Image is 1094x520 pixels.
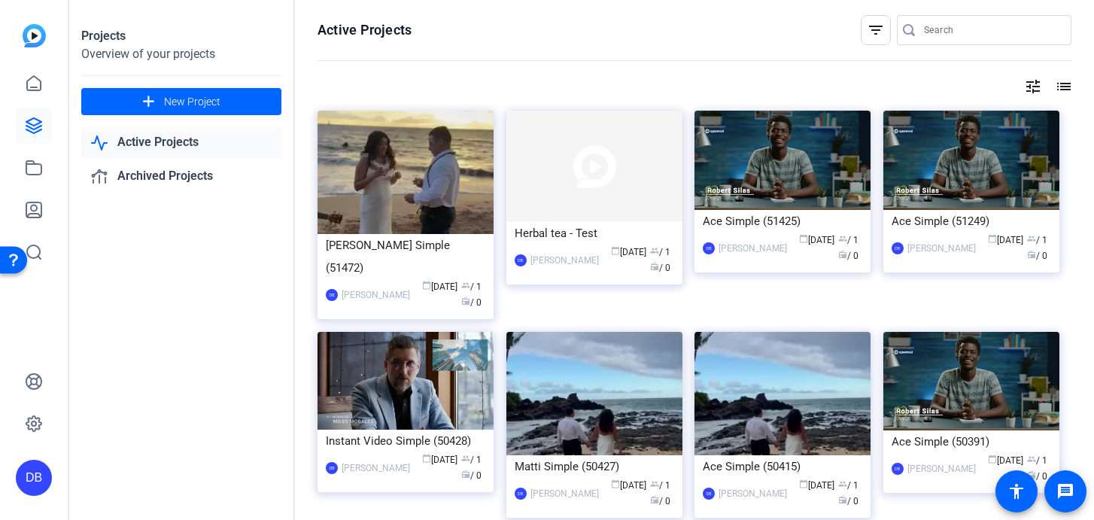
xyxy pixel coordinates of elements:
span: / 0 [650,263,670,273]
div: DB [703,488,715,500]
span: radio [650,495,659,504]
img: blue-gradient.svg [23,24,46,47]
div: DB [703,242,715,254]
div: Ace Simple (50391) [892,430,1051,453]
div: [PERSON_NAME] [342,287,410,303]
span: group [1027,234,1036,243]
mat-icon: message [1056,482,1074,500]
span: group [461,281,470,290]
div: Projects [81,27,281,45]
span: [DATE] [988,235,1023,245]
span: [DATE] [422,455,457,465]
mat-icon: filter_list [867,21,885,39]
a: Active Projects [81,127,281,158]
span: / 1 [461,455,482,465]
span: calendar_today [988,455,997,464]
span: group [650,246,659,255]
div: [PERSON_NAME] Simple (51472) [326,234,485,279]
span: calendar_today [422,281,431,290]
div: Overview of your projects [81,45,281,63]
span: [DATE] [611,247,646,257]
span: radio [650,262,659,271]
span: / 1 [650,247,670,257]
div: DB [892,242,904,254]
span: radio [461,296,470,306]
a: Archived Projects [81,161,281,192]
span: [DATE] [422,281,457,292]
button: New Project [81,88,281,115]
div: Ace Simple (51249) [892,210,1051,233]
div: DB [16,460,52,496]
div: Ace Simple (51425) [703,210,862,233]
div: Herbal tea - Test [515,222,674,245]
span: calendar_today [988,234,997,243]
span: calendar_today [799,234,808,243]
div: [PERSON_NAME] [342,461,410,476]
span: calendar_today [611,246,620,255]
span: / 0 [461,470,482,481]
div: DB [515,254,527,266]
div: DB [326,289,338,301]
span: / 1 [461,281,482,292]
span: group [650,479,659,488]
span: / 0 [1027,251,1047,261]
span: calendar_today [799,479,808,488]
span: group [838,479,847,488]
div: Instant Video Simple (50428) [326,430,485,452]
span: radio [838,495,847,504]
span: radio [461,470,470,479]
span: radio [838,250,847,259]
span: / 1 [650,480,670,491]
div: Matti Simple (50427) [515,455,674,478]
input: Search [924,21,1059,39]
span: radio [1027,250,1036,259]
span: calendar_today [422,454,431,463]
span: / 1 [1027,235,1047,245]
span: / 0 [838,251,858,261]
div: Ace Simple (50415) [703,455,862,478]
span: / 1 [1027,455,1047,466]
div: [PERSON_NAME] [907,461,976,476]
span: / 1 [838,235,858,245]
mat-icon: list [1053,78,1071,96]
div: DB [892,463,904,475]
span: [DATE] [988,455,1023,466]
span: group [461,454,470,463]
div: [PERSON_NAME] [907,241,976,256]
div: [PERSON_NAME] [530,253,599,268]
div: [PERSON_NAME] [530,486,599,501]
div: [PERSON_NAME] [719,486,787,501]
span: group [1027,455,1036,464]
mat-icon: tune [1024,78,1042,96]
span: [DATE] [611,480,646,491]
span: [DATE] [799,480,834,491]
span: / 0 [461,297,482,308]
span: / 0 [650,496,670,506]
span: / 0 [838,496,858,506]
div: [PERSON_NAME] [719,241,787,256]
mat-icon: add [139,93,158,111]
mat-icon: accessibility [1007,482,1026,500]
div: DB [515,488,527,500]
div: DB [326,462,338,474]
span: / 1 [838,480,858,491]
span: group [838,234,847,243]
h1: Active Projects [318,21,412,39]
span: calendar_today [611,479,620,488]
span: [DATE] [799,235,834,245]
span: New Project [164,94,220,110]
